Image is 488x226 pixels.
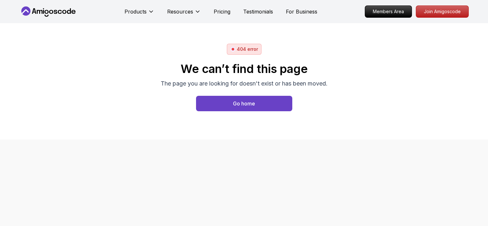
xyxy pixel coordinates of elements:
[196,96,292,111] a: Home page
[167,8,201,21] button: Resources
[365,5,412,18] a: Members Area
[161,62,328,75] h2: We can’t find this page
[124,8,154,21] button: Products
[233,100,255,107] div: Go home
[416,6,468,17] p: Join Amigoscode
[124,8,147,15] p: Products
[196,96,292,111] button: Go home
[243,8,273,15] a: Testimonials
[167,8,193,15] p: Resources
[365,6,412,17] p: Members Area
[214,8,230,15] a: Pricing
[237,46,258,52] p: 404 error
[161,79,328,88] p: The page you are looking for doesn't exist or has been moved.
[416,5,469,18] a: Join Amigoscode
[286,8,317,15] a: For Business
